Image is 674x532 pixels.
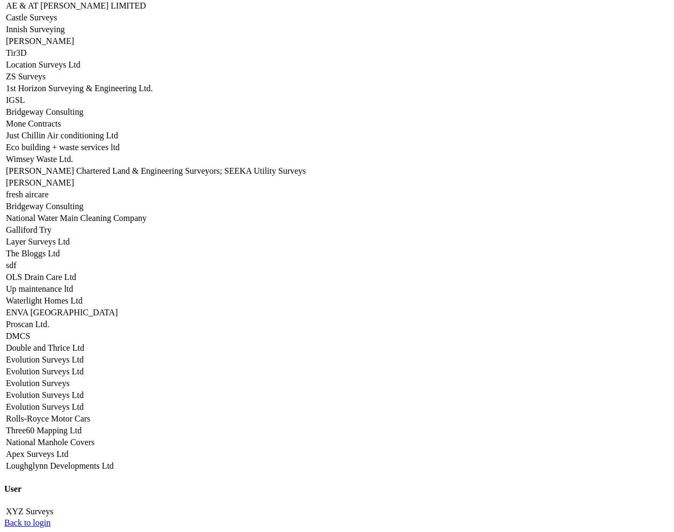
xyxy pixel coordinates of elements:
a: Back to login [4,518,50,527]
a: Castle Surveys [6,13,57,22]
a: ENVA [GEOGRAPHIC_DATA] [6,308,118,317]
a: 1st Horizon Surveying & Engineering Ltd. [6,84,153,93]
a: IGSL [6,95,25,105]
a: Evolution Surveys Ltd [6,355,84,364]
a: Wimsey Waste Ltd. [6,154,73,164]
a: ZS Surveys [6,72,46,81]
a: Evolution Surveys Ltd [6,402,84,411]
a: Rolls-Royce Motor Cars [6,414,90,423]
a: Evolution Surveys [6,379,70,388]
a: National Manhole Covers [6,438,94,447]
a: Just Chillin Air conditioning Ltd [6,131,118,140]
a: Layer Surveys Ltd [6,237,70,246]
a: [PERSON_NAME] Chartered Land & Engineering Surveyors; SEEKA Utility Surveys [6,166,306,175]
a: National Water Main Cleaning Company [6,213,146,223]
a: Location Surveys Ltd [6,60,80,69]
a: fresh aircare [6,190,49,199]
a: Innish Surveying [6,25,65,34]
a: Evolution Surveys Ltd [6,367,84,376]
a: sdf [6,261,17,270]
a: Evolution Surveys Ltd [6,390,84,400]
a: AE & AT [PERSON_NAME] LIMITED [6,1,146,10]
a: Up maintenance ltd [6,284,73,293]
a: Galliford Try [6,225,52,234]
a: [PERSON_NAME] [6,36,74,46]
a: Loughglynn Developments Ltd [6,461,114,470]
a: Proscan Ltd. [6,320,49,329]
a: XYZ Surveys [6,507,53,516]
a: Apex Surveys Ltd [6,449,68,459]
a: [PERSON_NAME] [6,178,74,187]
a: OLS Drain Care Ltd [6,272,76,282]
a: DMCS [6,331,30,341]
h4: User [4,484,670,494]
a: Waterlight Homes Ltd [6,296,83,305]
a: Mone Contracts [6,119,61,128]
a: Eco building + waste services ltd [6,143,120,152]
a: Bridgeway Consulting [6,202,83,211]
a: Bridgeway Consulting [6,107,83,116]
a: Tir3D [6,48,27,57]
a: The Bloggs Ltd [6,249,60,258]
a: Double and Thrice Ltd [6,343,84,352]
a: Three60 Mapping Ltd [6,426,82,435]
